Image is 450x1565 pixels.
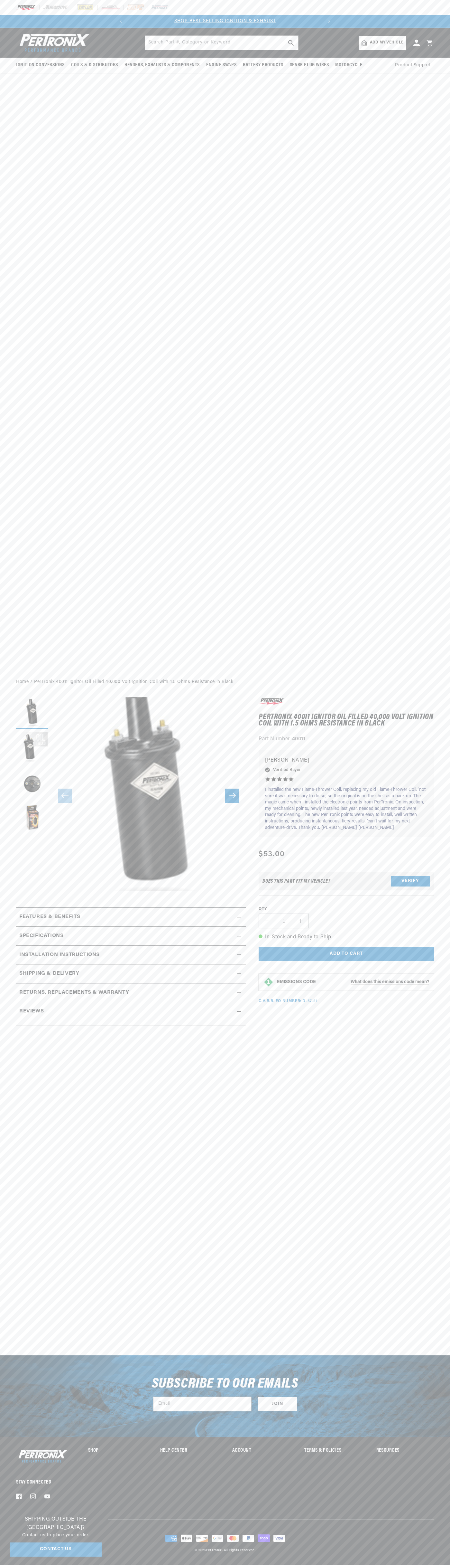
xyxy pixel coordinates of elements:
[16,32,90,54] img: Pertronix
[195,1549,223,1552] small: © 2025 .
[290,62,329,69] span: Spark Plug Wires
[259,947,434,961] button: Add to cart
[121,58,203,73] summary: Headers, Exhausts & Components
[34,678,233,686] a: PerTronix 40011 Ignitor Oil Filled 40,000 Volt Ignition Coil with 1.5 Ohms Resistance in Black
[16,1448,68,1464] img: Pertronix
[16,1002,246,1021] summary: Reviews
[292,736,306,742] strong: 40011
[370,40,403,46] span: Add my vehicle
[259,735,434,744] div: Part Number:
[359,36,406,50] a: Add my vehicle
[259,999,317,1004] p: C.A.R.B. EO Number: D-57-21
[152,1378,298,1390] h3: Subscribe to our emails
[19,970,79,978] h2: Shipping & Delivery
[262,879,330,884] div: Does This part fit My vehicle?
[258,1397,297,1411] button: Subscribe
[265,756,427,765] p: [PERSON_NAME]
[224,1549,255,1552] small: All rights reserved.
[10,1515,102,1532] h3: Shipping Outside the [GEOGRAPHIC_DATA]?
[16,803,48,835] button: Load image 4 in gallery view
[277,979,429,985] button: EMISSIONS CODEWhat does this emissions code mean?
[395,62,431,69] span: Product Support
[127,18,323,25] div: 1 of 2
[16,964,246,983] summary: Shipping & Delivery
[259,714,434,727] h1: PerTronix 40011 Ignitor Oil Filled 40,000 Volt Ignition Coil with 1.5 Ohms Resistance in Black
[16,1479,67,1486] p: Stay Connected
[351,980,429,984] strong: What does this emissions code mean?
[16,678,434,686] nav: breadcrumbs
[16,768,48,800] button: Load image 3 in gallery view
[259,933,434,942] p: In-Stock and Ready to Ship
[206,62,236,69] span: Engine Swaps
[16,58,68,73] summary: Ignition Conversions
[232,1448,290,1453] summary: Account
[265,787,427,831] p: I installed the new Flame-Thrower Coil, replacing my old Flame-Thrower Coil. 'not sure it was nec...
[145,36,298,50] input: Search Part #, Category or Keyword
[203,58,240,73] summary: Engine Swaps
[16,927,246,945] summary: Specifications
[16,62,65,69] span: Ignition Conversions
[16,983,246,1002] summary: Returns, Replacements & Warranty
[273,766,301,773] span: Verified Buyer
[124,62,200,69] span: Headers, Exhausts & Components
[10,1542,102,1557] a: Contact Us
[240,58,287,73] summary: Battery Products
[153,1397,251,1411] input: Email
[332,58,365,73] summary: Motorcycle
[16,678,29,686] a: Home
[376,1448,434,1453] summary: Resources
[243,62,283,69] span: Battery Products
[19,951,100,959] h2: Installation instructions
[19,1007,44,1016] h2: Reviews
[16,732,48,764] button: Load image 2 in gallery view
[16,908,246,926] summary: Features & Benefits
[10,1532,102,1539] p: Contact us to place your order.
[259,849,285,860] span: $53.00
[16,697,48,729] button: Load image 1 in gallery view
[71,62,118,69] span: Coils & Distributors
[160,1448,218,1453] summary: Help Center
[58,789,72,803] button: Slide left
[284,36,298,50] button: search button
[16,946,246,964] summary: Installation instructions
[263,977,274,987] img: Emissions code
[206,1549,222,1552] a: PerTronix
[259,906,434,912] label: QTY
[174,19,276,24] a: SHOP BEST SELLING IGNITION & EXHAUST
[287,58,332,73] summary: Spark Plug Wires
[395,58,434,73] summary: Product Support
[225,789,239,803] button: Slide right
[127,18,323,25] div: Announcement
[115,15,127,28] button: Translation missing: en.sections.announcements.previous_announcement
[19,913,80,921] h2: Features & Benefits
[68,58,121,73] summary: Coils & Distributors
[277,980,316,984] strong: EMISSIONS CODE
[19,989,129,997] h2: Returns, Replacements & Warranty
[304,1448,362,1453] summary: Terms & policies
[88,1448,146,1453] summary: Shop
[391,876,430,887] button: Verify
[323,15,335,28] button: Translation missing: en.sections.announcements.next_announcement
[16,697,246,895] media-gallery: Gallery Viewer
[335,62,362,69] span: Motorcycle
[19,932,63,940] h2: Specifications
